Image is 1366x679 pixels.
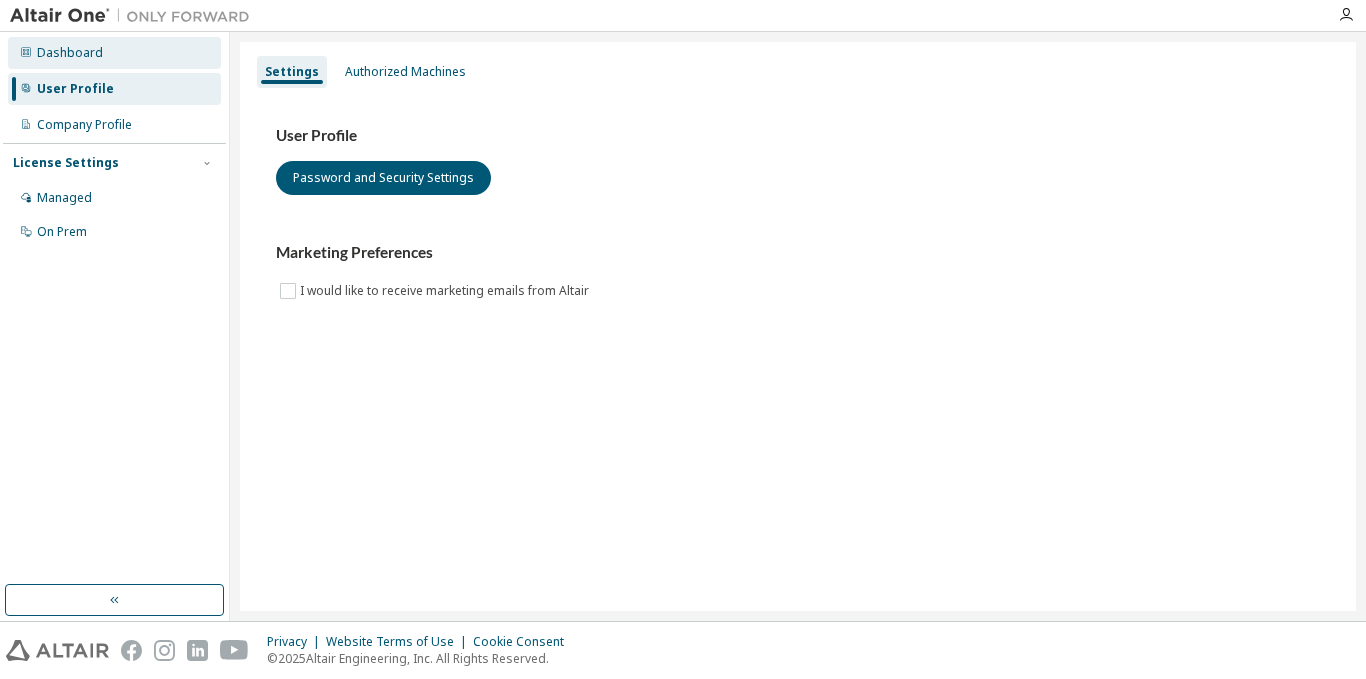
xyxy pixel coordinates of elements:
div: Settings [265,64,319,80]
div: License Settings [13,155,119,171]
button: Password and Security Settings [276,161,491,195]
img: youtube.svg [220,640,249,661]
img: altair_logo.svg [6,640,109,661]
img: instagram.svg [154,640,175,661]
div: Website Terms of Use [326,634,473,650]
div: On Prem [37,224,87,240]
div: User Profile [37,81,114,97]
div: Managed [37,190,92,206]
div: Dashboard [37,45,103,61]
img: Altair One [10,6,260,26]
img: facebook.svg [121,640,142,661]
h3: Marketing Preferences [276,243,1320,263]
h3: User Profile [276,126,1320,146]
div: Company Profile [37,117,132,133]
div: Privacy [267,634,326,650]
p: © 2025 Altair Engineering, Inc. All Rights Reserved. [267,650,576,667]
label: I would like to receive marketing emails from Altair [300,279,593,303]
div: Cookie Consent [473,634,576,650]
div: Authorized Machines [345,64,466,80]
img: linkedin.svg [187,640,208,661]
